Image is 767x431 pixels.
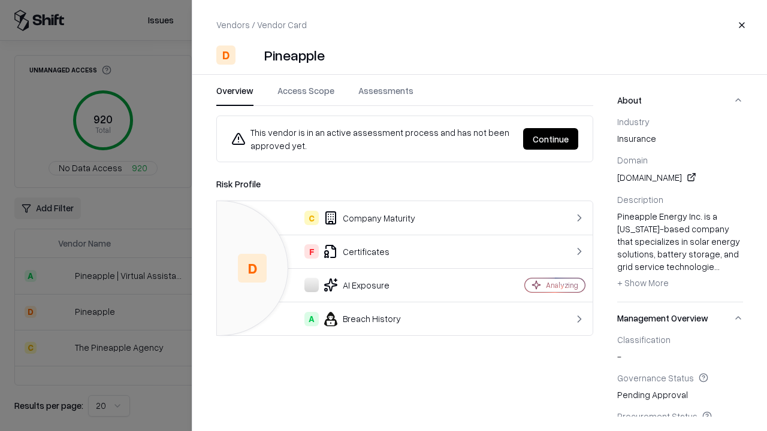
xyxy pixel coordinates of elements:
[304,211,319,225] div: C
[617,132,743,145] span: insurance
[617,194,743,205] div: Description
[227,211,483,225] div: Company Maturity
[304,244,319,259] div: F
[277,84,334,106] button: Access Scope
[617,372,743,383] div: Governance Status
[546,280,578,290] div: Analyzing
[617,302,743,334] button: Management Overview
[617,210,743,293] div: Pineapple Energy Inc. is a [US_STATE]-based company that specializes in solar energy solutions, b...
[358,84,413,106] button: Assessments
[714,261,720,272] span: ...
[617,372,743,401] div: Pending Approval
[617,116,743,127] div: Industry
[216,19,307,31] p: Vendors / Vendor Card
[216,45,235,65] div: D
[227,244,483,259] div: Certificates
[617,411,743,421] div: Procurement Status
[617,273,669,292] button: + Show More
[617,170,743,184] div: [DOMAIN_NAME]
[617,154,743,165] div: Domain
[264,45,325,65] div: Pineapple
[304,312,319,326] div: A
[617,334,743,363] div: -
[231,126,514,152] div: This vendor is in an active assessment process and has not been approved yet.
[240,45,259,65] img: Pineapple
[617,84,743,116] button: About
[238,254,267,283] div: D
[617,116,743,302] div: About
[216,177,593,191] div: Risk Profile
[227,312,483,326] div: Breach History
[523,128,578,150] button: Continue
[617,334,743,345] div: Classification
[617,277,669,288] span: + Show More
[227,278,483,292] div: AI Exposure
[216,84,253,106] button: Overview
